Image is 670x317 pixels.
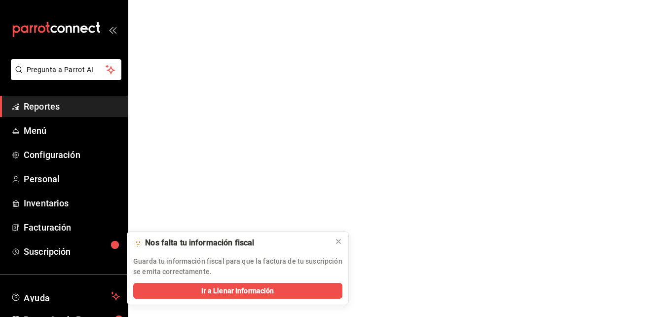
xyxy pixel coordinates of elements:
[109,26,116,34] button: open_drawer_menu
[7,72,121,82] a: Pregunta a Parrot AI
[24,148,120,161] span: Configuración
[133,283,342,299] button: Ir a Llenar Información
[133,238,327,248] div: 🫥 Nos falta tu información fiscal
[133,256,342,277] p: Guarda tu información fiscal para que la factura de tu suscripción se emita correctamente.
[24,172,120,186] span: Personal
[201,286,274,296] span: Ir a Llenar Información
[24,197,120,210] span: Inventarios
[24,100,120,113] span: Reportes
[27,65,106,75] span: Pregunta a Parrot AI
[24,290,107,302] span: Ayuda
[24,221,120,234] span: Facturación
[24,124,120,137] span: Menú
[11,59,121,80] button: Pregunta a Parrot AI
[24,245,120,258] span: Suscripción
